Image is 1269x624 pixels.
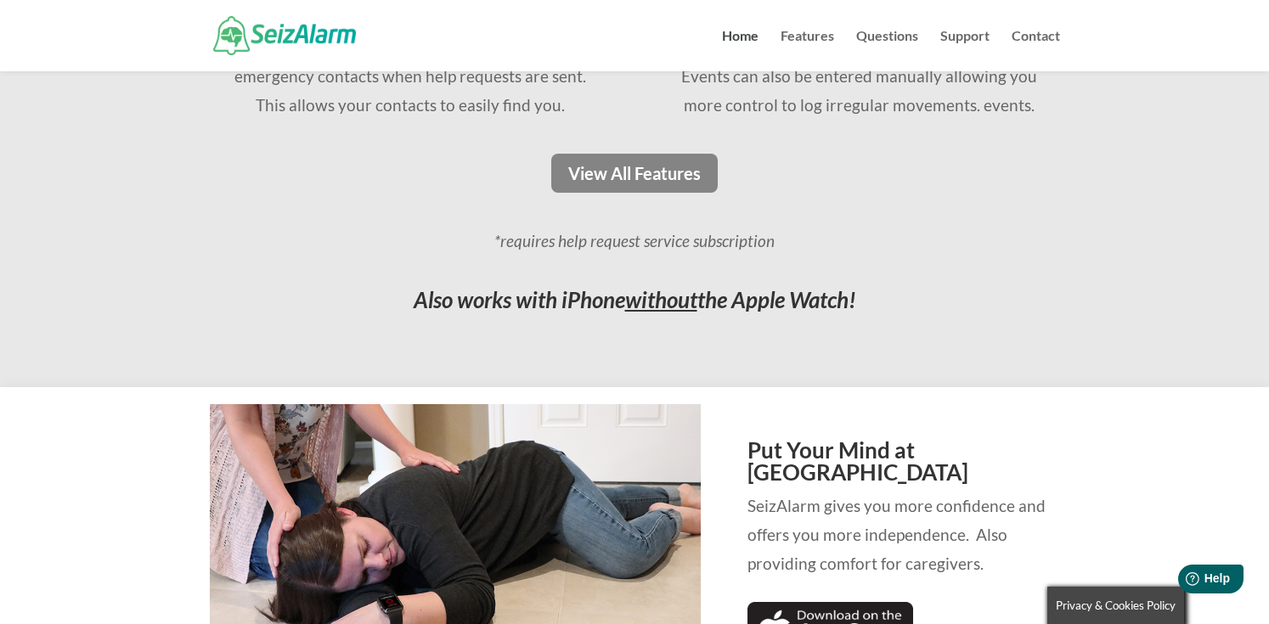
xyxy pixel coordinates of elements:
[625,286,697,313] span: without
[1056,599,1176,612] span: Privacy & Cookies Policy
[1118,558,1250,605] iframe: Help widget launcher
[228,33,592,121] div: Your location is captured and sent to your emergency contacts when help requests are sent. This a...
[414,286,856,313] em: Also works with iPhone the Apple Watch!
[747,439,1059,492] h2: Put Your Mind at [GEOGRAPHIC_DATA]
[747,492,1059,579] p: SeizAlarm gives you more confidence and offers you more independence. Also providing comfort for ...
[494,231,775,250] em: *requires help request service subscription
[213,16,357,54] img: SeizAlarm
[722,30,759,71] a: Home
[856,30,918,71] a: Questions
[781,30,834,71] a: Features
[940,30,990,71] a: Support
[677,33,1041,121] p: Logs are kept of all requests for your records. Events can also be entered manually allowing you ...
[551,154,718,193] a: View All Features
[1012,30,1060,71] a: Contact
